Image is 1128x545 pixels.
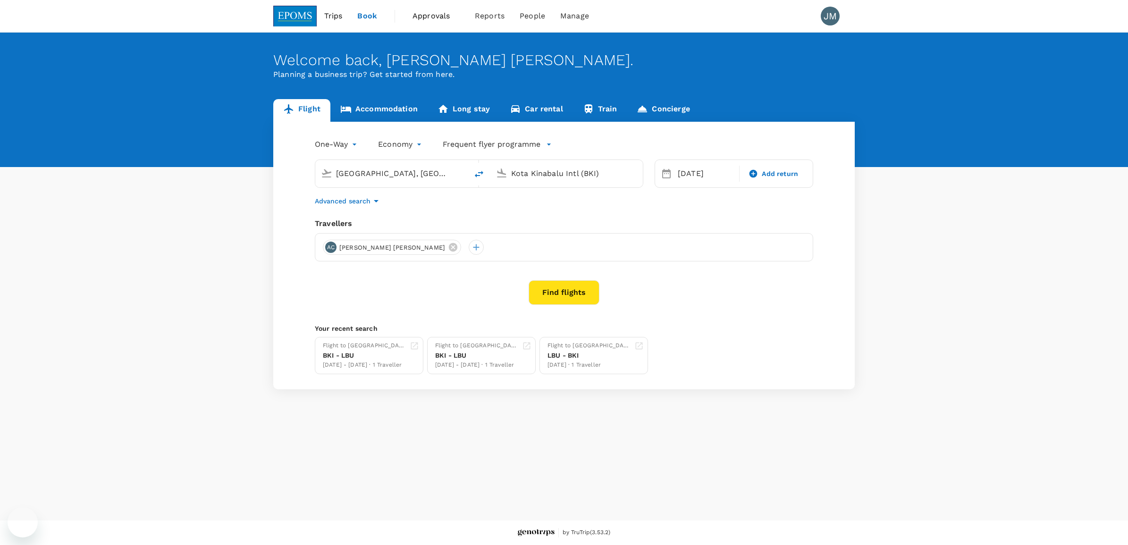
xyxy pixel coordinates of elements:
[334,243,451,252] span: [PERSON_NAME] [PERSON_NAME]
[435,351,518,361] div: BKI - LBU
[500,99,573,122] a: Car rental
[378,137,424,152] div: Economy
[529,280,599,305] button: Find flights
[563,528,611,537] span: by TruTrip ( 3.53.2 )
[518,529,555,537] img: Genotrips - EPOMS
[273,6,317,26] img: EPOMS SDN BHD
[8,507,38,537] iframe: Button to launch messaging window
[330,99,428,122] a: Accommodation
[443,139,552,150] button: Frequent flyer programme
[315,196,370,206] p: Advanced search
[325,242,337,253] div: AC
[573,99,627,122] a: Train
[762,169,798,179] span: Add return
[461,172,463,174] button: Open
[636,172,638,174] button: Open
[821,7,840,25] div: JM
[520,10,545,22] span: People
[547,341,631,351] div: Flight to [GEOGRAPHIC_DATA]
[315,195,382,207] button: Advanced search
[324,10,343,22] span: Trips
[435,341,518,351] div: Flight to [GEOGRAPHIC_DATA]
[315,324,813,333] p: Your recent search
[443,139,540,150] p: Frequent flyer programme
[357,10,377,22] span: Book
[323,341,406,351] div: Flight to [GEOGRAPHIC_DATA]
[273,99,330,122] a: Flight
[315,218,813,229] div: Travellers
[511,166,623,181] input: Going to
[412,10,460,22] span: Approvals
[428,99,500,122] a: Long stay
[323,361,406,370] div: [DATE] - [DATE] · 1 Traveller
[674,164,737,183] div: [DATE]
[475,10,505,22] span: Reports
[560,10,589,22] span: Manage
[336,166,448,181] input: Depart from
[323,351,406,361] div: BKI - LBU
[468,163,490,185] button: delete
[547,351,631,361] div: LBU - BKI
[323,240,461,255] div: AC[PERSON_NAME] [PERSON_NAME]
[547,361,631,370] div: [DATE] · 1 Traveller
[273,51,855,69] div: Welcome back , [PERSON_NAME] [PERSON_NAME] .
[273,69,855,80] p: Planning a business trip? Get started from here.
[627,99,699,122] a: Concierge
[315,137,359,152] div: One-Way
[435,361,518,370] div: [DATE] - [DATE] · 1 Traveller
